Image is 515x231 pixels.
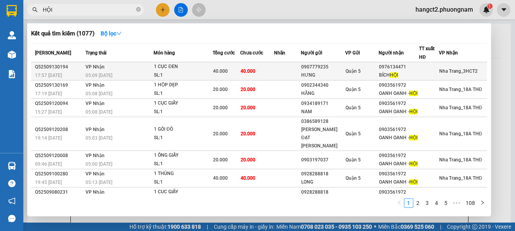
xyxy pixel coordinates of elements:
[7,5,17,17] img: logo-vxr
[8,70,16,78] img: solution-icon
[35,73,62,78] span: 17:57 [DATE]
[84,10,103,28] img: logo.jpg
[478,198,487,208] button: right
[213,50,235,56] span: Tổng cước
[213,175,228,181] span: 40.000
[154,178,212,187] div: SL: 1
[409,179,417,185] span: HỘI
[154,151,212,160] div: 1 ỐNG GIẤY
[213,194,228,199] span: 40.000
[86,101,105,106] span: VP Nhận
[86,135,112,141] span: 05:03 [DATE]
[154,89,212,98] div: SL: 1
[379,188,419,196] div: 0903561972
[432,198,441,208] li: 4
[8,215,16,222] span: message
[301,89,345,98] div: HẰNG
[241,194,255,199] span: 40.000
[32,7,38,12] span: search
[35,81,83,89] div: Q52509130169
[154,63,212,71] div: 1 CỤC ĐEN
[86,82,105,88] span: VP Nhận
[154,50,175,56] span: Món hàng
[463,199,477,207] a: 108
[154,188,212,196] div: 1 CỤC GIẤY
[409,91,417,96] span: HỘI
[390,72,398,78] span: HỘI
[35,63,83,71] div: Q52509130194
[65,30,107,36] b: [DOMAIN_NAME]
[154,170,212,178] div: 1 THÙNG
[439,157,482,163] span: Nha Trang_18A THĐ
[35,50,71,56] span: [PERSON_NAME]
[31,30,94,38] h3: Kết quả tìm kiếm ( 1077 )
[301,156,345,164] div: 0903197037
[439,68,477,74] span: Nha Trang_3HCT2
[450,198,463,208] li: Next 5 Pages
[442,199,450,207] a: 5
[379,89,419,98] div: OANH OANH -
[301,81,345,89] div: 0902344340
[241,87,255,92] span: 20.000
[86,50,106,56] span: Trạng thái
[404,199,413,207] a: 1
[301,178,345,186] div: LONG
[413,198,422,208] li: 2
[463,198,478,208] li: 108
[480,200,485,205] span: right
[379,178,419,186] div: OANH OANH -
[301,100,345,108] div: 0934189171
[301,63,345,71] div: 0907779235
[439,194,482,199] span: Nha Trang_18A THĐ
[43,5,134,14] input: Tìm tên, số ĐT hoặc mã đơn
[154,108,212,116] div: SL: 1
[8,180,16,187] span: question-circle
[35,91,62,96] span: 17:19 [DATE]
[301,170,345,178] div: 0928288818
[213,157,228,163] span: 20.000
[379,81,419,89] div: 0903561972
[441,198,450,208] li: 5
[86,180,112,185] span: 05:13 [DATE]
[379,71,419,79] div: BÍCH
[154,125,212,134] div: 1 GÓI ĐỎ
[409,135,417,140] span: HỘI
[409,161,417,166] span: HỘI
[154,71,212,80] div: SL: 1
[414,199,422,207] a: 2
[8,31,16,39] img: warehouse-icon
[301,126,345,150] div: [PERSON_NAME] ĐẠT [PERSON_NAME]
[423,199,431,207] a: 3
[86,171,105,177] span: VP Nhận
[439,175,482,181] span: Nha Trang_18A THĐ
[346,131,361,136] span: Quận 5
[379,126,419,134] div: 0903561972
[35,109,62,115] span: 15:27 [DATE]
[439,87,482,92] span: Nha Trang_18A THĐ
[8,51,16,59] img: warehouse-icon
[35,161,62,167] span: 09:46 [DATE]
[101,30,122,37] strong: Bộ lọc
[379,152,419,160] div: 0903561972
[136,7,141,12] span: close-circle
[419,46,435,60] span: TT xuất HĐ
[397,200,402,205] span: left
[154,134,212,142] div: SL: 1
[35,170,83,178] div: Q52509100280
[422,198,432,208] li: 3
[345,50,360,56] span: VP Gửi
[301,50,322,56] span: Người gửi
[439,105,482,110] span: Nha Trang_18A THĐ
[35,126,83,134] div: Q52509120208
[301,108,345,116] div: NAM
[136,6,141,14] span: close-circle
[450,198,463,208] span: •••
[439,131,482,136] span: Nha Trang_18A THĐ
[478,198,487,208] li: Next Page
[213,105,228,110] span: 20.000
[10,50,43,100] b: Phương Nam Express
[241,175,255,181] span: 40.000
[379,108,419,116] div: OANH OANH -
[379,160,419,168] div: OANH OANH -
[86,161,112,167] span: 05:00 [DATE]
